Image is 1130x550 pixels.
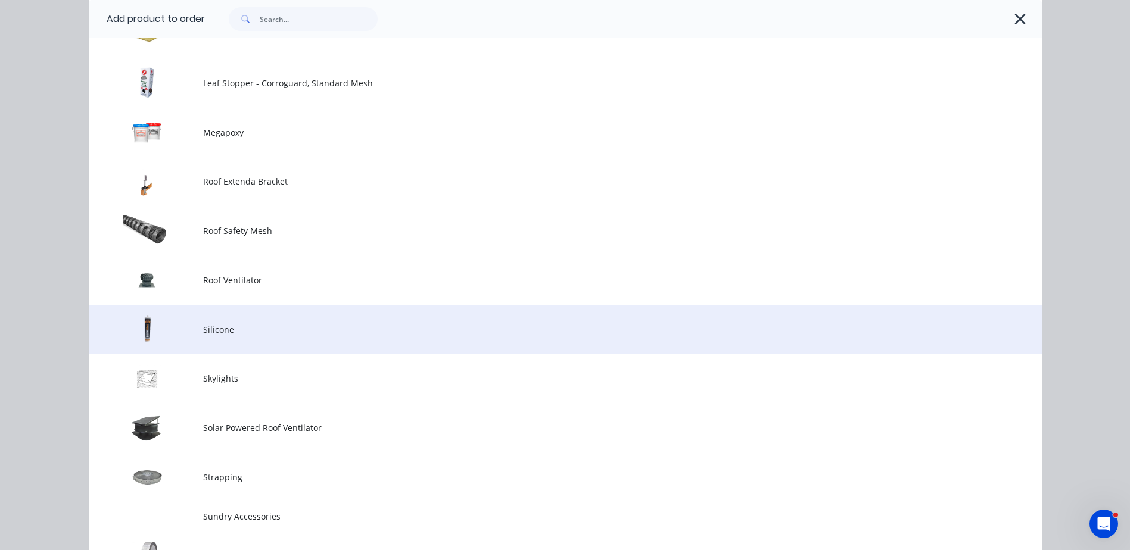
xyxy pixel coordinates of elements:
span: Solar Powered Roof Ventilator [203,421,874,434]
span: Strapping [203,471,874,483]
iframe: Intercom live chat [1089,510,1118,538]
span: Skylights [203,372,874,385]
span: Leaf Stopper - Corroguard, Standard Mesh [203,77,874,89]
span: Sundry Accessories [203,510,874,523]
span: Roof Ventilator [203,274,874,286]
span: Roof Extenda Bracket [203,175,874,187]
input: Search... [260,7,378,31]
span: Silicone [203,323,874,336]
span: Roof Safety Mesh [203,224,874,237]
span: Megapoxy [203,126,874,139]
